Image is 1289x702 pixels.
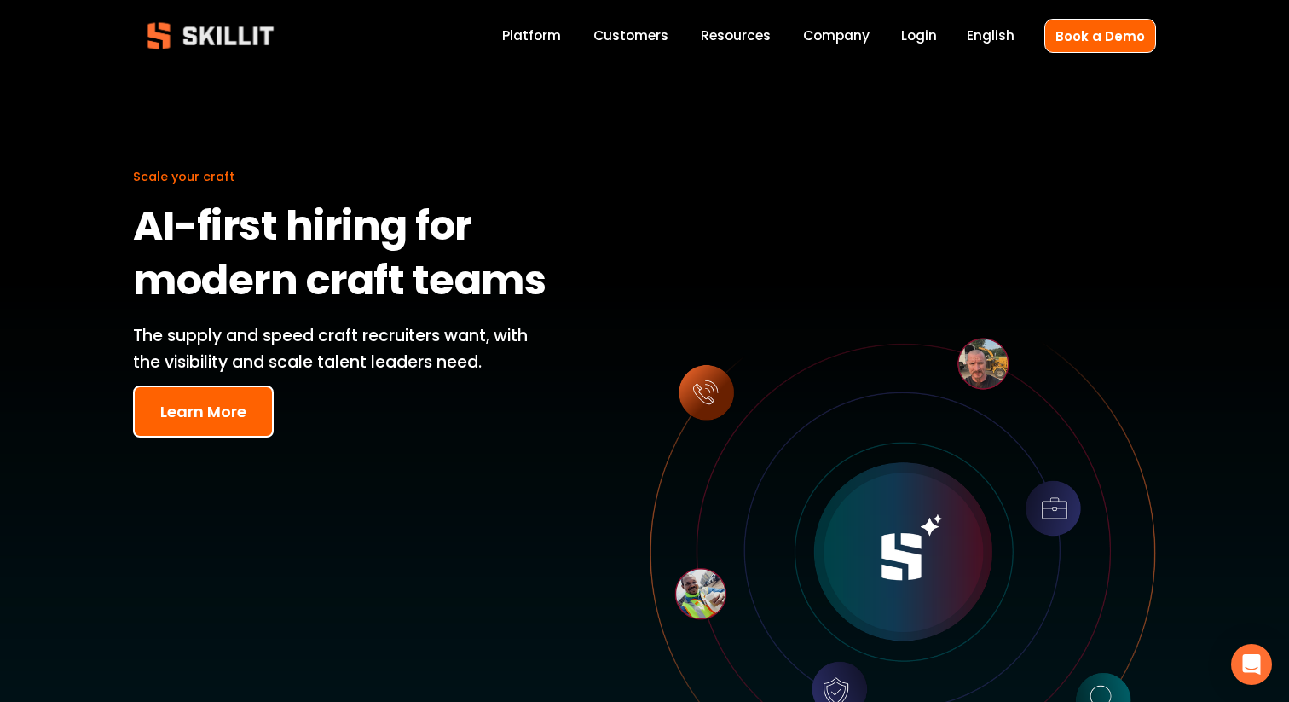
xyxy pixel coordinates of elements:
[701,26,771,45] span: Resources
[133,194,546,319] strong: AI-first hiring for modern craft teams
[133,386,274,438] button: Learn More
[133,323,554,375] p: The supply and speed craft recruiters want, with the visibility and scale talent leaders need.
[967,25,1014,48] div: language picker
[1044,19,1156,52] a: Book a Demo
[593,25,668,48] a: Customers
[901,25,937,48] a: Login
[133,168,235,185] span: Scale your craft
[967,26,1014,45] span: English
[502,25,561,48] a: Platform
[803,25,870,48] a: Company
[701,25,771,48] a: folder dropdown
[133,10,288,61] img: Skillit
[1231,644,1272,685] div: Open Intercom Messenger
